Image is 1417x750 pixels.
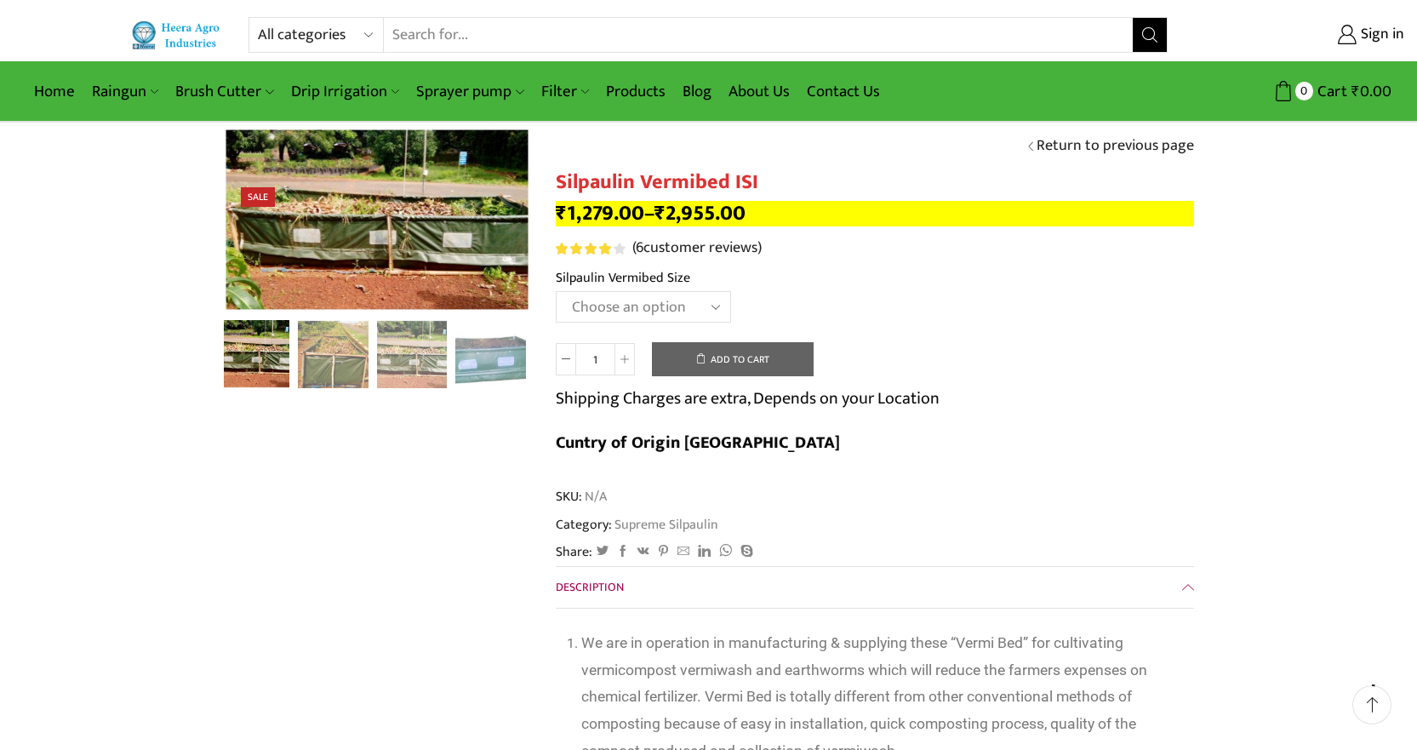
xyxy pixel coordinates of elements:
[798,72,888,112] a: Contact Us
[455,320,526,391] a: 1
[167,72,282,112] a: Brush Cutter
[556,542,592,562] span: Share:
[283,72,408,112] a: Drip Irrigation
[377,320,448,388] li: 3 / 5
[224,128,530,312] div: 1 / 5
[652,342,814,376] button: Add to cart
[1351,78,1360,105] span: ₹
[83,72,167,112] a: Raingun
[612,513,718,535] a: Supreme Silpaulin
[576,343,614,375] input: Product quantity
[556,196,644,231] bdi: 1,279.00
[582,487,607,507] span: N/A
[220,318,290,388] a: 4
[556,243,614,255] span: Rated out of 5 based on customer ratings
[556,577,624,597] span: Description
[1351,78,1391,105] bdi: 0.00
[1133,18,1167,52] button: Search button
[556,515,718,535] span: Category:
[1037,135,1194,157] a: Return to previous page
[1357,24,1404,46] span: Sign in
[556,428,840,457] b: Cuntry of Origin [GEOGRAPHIC_DATA]
[220,320,290,388] li: 1 / 5
[556,243,628,255] span: 6
[632,238,762,260] a: (6customer reviews)
[556,385,940,412] p: Shipping Charges are extra, Depends on your Location
[674,72,720,112] a: Blog
[1313,80,1347,103] span: Cart
[298,320,369,391] a: 2
[1185,76,1391,107] a: 0 Cart ₹0.00
[408,72,532,112] a: Sprayer pump
[556,243,625,255] div: Rated 4.17 out of 5
[224,128,530,312] img: 4
[556,201,1194,226] p: –
[1295,82,1313,100] span: 0
[377,320,448,391] a: 4
[556,170,1194,195] h1: Silpaulin Vermibed ISI
[556,268,690,288] label: Silpaulin Vermibed Size
[654,196,746,231] bdi: 2,955.00
[556,567,1194,608] a: Description
[720,72,798,112] a: About Us
[533,72,597,112] a: Filter
[1193,20,1404,50] a: Sign in
[636,235,643,260] span: 6
[298,320,369,388] li: 2 / 5
[597,72,674,112] a: Products
[455,320,526,388] li: 4 / 5
[241,187,275,207] span: Sale
[384,18,1134,52] input: Search for...
[26,72,83,112] a: Home
[556,487,1194,507] span: SKU:
[556,196,567,231] span: ₹
[654,196,666,231] span: ₹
